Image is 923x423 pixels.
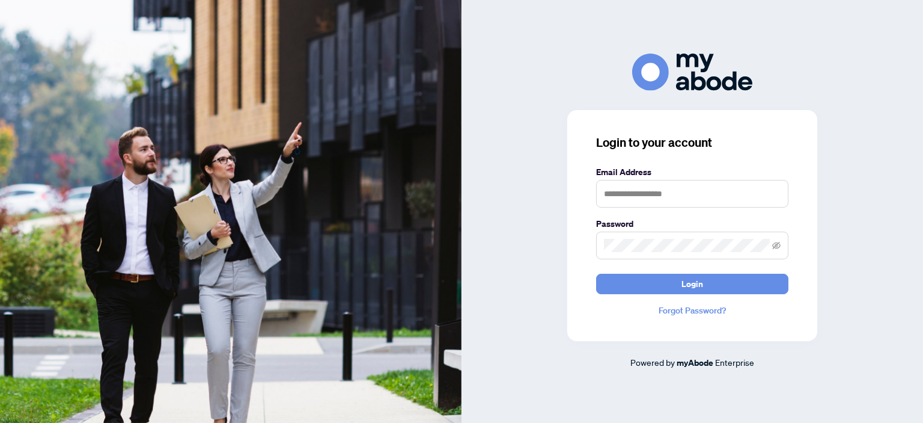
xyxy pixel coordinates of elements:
[596,134,788,151] h3: Login to your account
[596,274,788,294] button: Login
[596,165,788,179] label: Email Address
[630,357,675,368] span: Powered by
[772,241,781,250] span: eye-invisible
[715,357,754,368] span: Enterprise
[677,356,713,369] a: myAbode
[596,304,788,317] a: Forgot Password?
[681,274,703,294] span: Login
[632,54,752,90] img: ma-logo
[596,217,788,230] label: Password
